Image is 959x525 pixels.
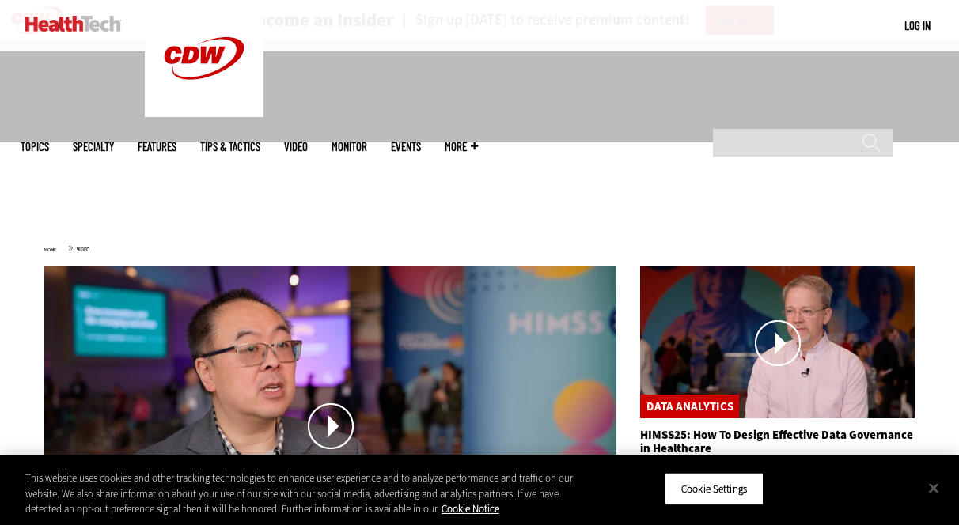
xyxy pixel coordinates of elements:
[445,141,478,153] span: More
[44,241,915,254] div: »
[640,266,915,421] a: HIMSS Thumbnail
[646,398,733,414] a: Data Analytics
[391,141,421,153] a: Events
[73,141,114,153] span: Specialty
[77,247,89,253] span: Video
[25,470,575,517] div: This website uses cookies and other tracking technologies to enhance user experience and to analy...
[904,17,931,34] div: User menu
[200,141,260,153] a: Tips & Tactics
[44,247,56,253] a: Home
[904,18,931,32] a: Log in
[916,470,951,505] button: Close
[138,141,176,153] a: Features
[25,16,121,32] img: Home
[145,104,263,121] a: CDW
[332,141,367,153] a: MonITor
[284,141,308,153] a: Video
[640,427,913,456] a: HIMSS25: How To Design Effective Data Governance in Healthcare
[640,266,915,418] img: HIMSS Thumbnail
[21,141,49,153] span: Topics
[442,502,499,516] a: More information about your privacy
[665,472,764,505] button: Cookie Settings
